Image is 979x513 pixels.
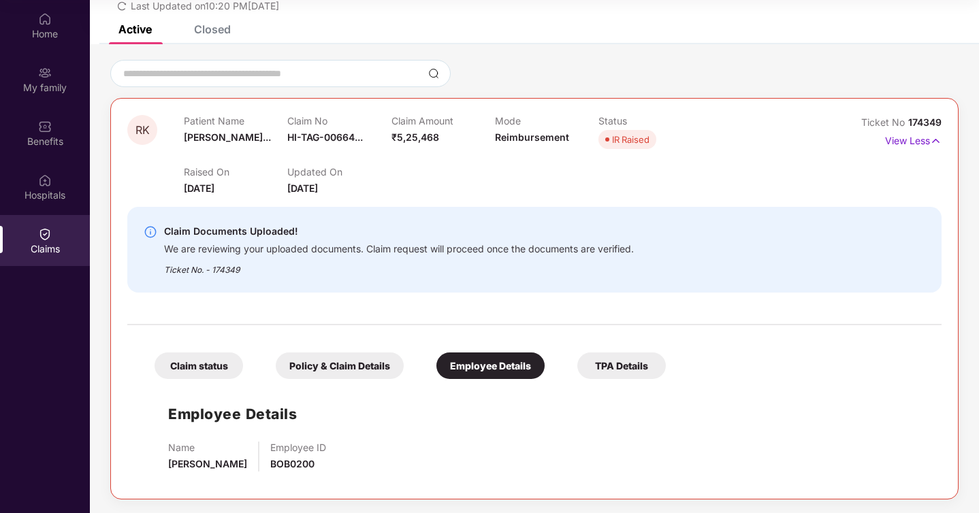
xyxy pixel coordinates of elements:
p: Name [168,442,247,453]
img: svg+xml;base64,PHN2ZyBpZD0iSG9zcGl0YWxzIiB4bWxucz0iaHR0cDovL3d3dy53My5vcmcvMjAwMC9zdmciIHdpZHRoPS... [38,173,52,187]
p: Status [598,115,702,127]
div: Claim Documents Uploaded! [164,223,634,239]
p: View Less [885,130,942,148]
div: TPA Details [577,352,666,379]
p: Raised On [184,166,287,178]
p: Employee ID [270,442,326,453]
div: Policy & Claim Details [276,352,404,379]
span: ₹5,25,468 [391,131,439,143]
p: Claim Amount [391,115,495,127]
div: Ticket No. - 174349 [164,255,634,276]
span: [PERSON_NAME]... [184,131,271,143]
div: Employee Details [436,352,545,379]
p: Patient Name [184,115,287,127]
span: RK [135,125,150,136]
h1: Employee Details [168,403,297,425]
span: BOB0200 [270,458,315,469]
img: svg+xml;base64,PHN2ZyBpZD0iQmVuZWZpdHMiIHhtbG5zPSJodHRwOi8vd3d3LnczLm9yZy8yMDAwL3N2ZyIgd2lkdGg9Ij... [38,120,52,133]
p: Claim No [287,115,391,127]
div: Active [118,22,152,36]
span: 174349 [908,116,942,128]
span: Ticket No [861,116,908,128]
div: We are reviewing your uploaded documents. Claim request will proceed once the documents are verif... [164,239,634,255]
img: svg+xml;base64,PHN2ZyBpZD0iQ2xhaW0iIHhtbG5zPSJodHRwOi8vd3d3LnczLm9yZy8yMDAwL3N2ZyIgd2lkdGg9IjIwIi... [38,227,52,241]
span: [PERSON_NAME] [168,458,247,469]
img: svg+xml;base64,PHN2ZyBpZD0iSW5mby0yMHgyMCIgeG1sbnM9Imh0dHA6Ly93d3cudzMub3JnLzIwMDAvc3ZnIiB3aWR0aD... [144,225,157,239]
p: Mode [495,115,598,127]
img: svg+xml;base64,PHN2ZyB4bWxucz0iaHR0cDovL3d3dy53My5vcmcvMjAwMC9zdmciIHdpZHRoPSIxNyIgaGVpZ2h0PSIxNy... [930,133,942,148]
div: Claim status [155,352,243,379]
span: Reimbursement [495,131,569,143]
img: svg+xml;base64,PHN2ZyBpZD0iSG9tZSIgeG1sbnM9Imh0dHA6Ly93d3cudzMub3JnLzIwMDAvc3ZnIiB3aWR0aD0iMjAiIG... [38,12,52,26]
span: [DATE] [184,182,214,194]
span: [DATE] [287,182,318,194]
img: svg+xml;base64,PHN2ZyBpZD0iU2VhcmNoLTMyeDMyIiB4bWxucz0iaHR0cDovL3d3dy53My5vcmcvMjAwMC9zdmciIHdpZH... [428,68,439,79]
span: HI-TAG-00664... [287,131,363,143]
img: svg+xml;base64,PHN2ZyB3aWR0aD0iMjAiIGhlaWdodD0iMjAiIHZpZXdCb3g9IjAgMCAyMCAyMCIgZmlsbD0ibm9uZSIgeG... [38,66,52,80]
div: Closed [194,22,231,36]
p: Updated On [287,166,391,178]
div: IR Raised [612,133,649,146]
